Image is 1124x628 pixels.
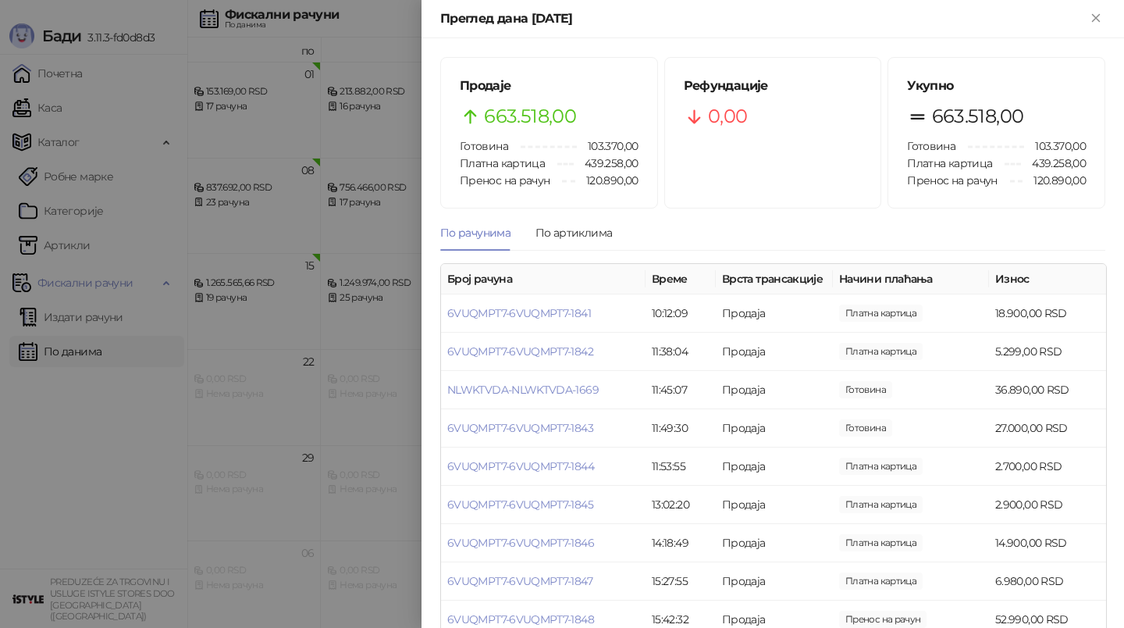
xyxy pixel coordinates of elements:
[716,448,833,486] td: Продаја
[989,486,1106,524] td: 2.900,00 RSD
[440,9,1087,28] div: Преглед дана [DATE]
[716,562,833,601] td: Продаја
[907,156,992,170] span: Платна картица
[839,534,923,551] span: 14.900,00
[460,139,508,153] span: Готовина
[447,306,591,320] a: 6VUQMPT7-6VUQMPT7-1841
[716,333,833,371] td: Продаја
[932,102,1024,131] span: 663.518,00
[447,421,593,435] a: 6VUQMPT7-6VUQMPT7-1843
[708,102,747,131] span: 0,00
[839,381,892,398] span: 36.890,00
[1021,155,1086,172] span: 439.258,00
[989,333,1106,371] td: 5.299,00 RSD
[646,524,716,562] td: 14:18:49
[574,155,638,172] span: 439.258,00
[907,77,1086,95] h5: Укупно
[1023,172,1086,189] span: 120.890,00
[839,611,927,628] span: 52.990,00
[839,343,923,360] span: 5.299,00
[646,409,716,448] td: 11:49:30
[646,486,716,524] td: 13:02:20
[447,612,594,626] a: 6VUQMPT7-6VUQMPT7-1848
[989,371,1106,409] td: 36.890,00 RSD
[460,173,550,187] span: Пренос на рачун
[646,448,716,486] td: 11:53:55
[646,264,716,294] th: Време
[989,409,1106,448] td: 27.000,00 RSD
[839,573,923,590] span: 6.980,00
[989,448,1106,486] td: 2.700,00 RSD
[907,173,997,187] span: Пренос на рачун
[684,77,863,95] h5: Рефундације
[716,294,833,333] td: Продаја
[646,371,716,409] td: 11:45:07
[989,264,1106,294] th: Износ
[989,524,1106,562] td: 14.900,00 RSD
[839,496,923,513] span: 2.900,00
[989,562,1106,601] td: 6.980,00 RSD
[447,536,594,550] a: 6VUQMPT7-6VUQMPT7-1846
[839,458,923,475] span: 2.700,00
[577,137,638,155] span: 103.370,00
[575,172,638,189] span: 120.890,00
[1087,9,1105,28] button: Close
[716,371,833,409] td: Продаја
[646,294,716,333] td: 10:12:09
[535,224,612,241] div: По артиклима
[833,264,989,294] th: Начини плаћања
[716,409,833,448] td: Продаја
[646,333,716,371] td: 11:38:04
[460,156,545,170] span: Платна картица
[440,224,510,241] div: По рачунима
[484,102,576,131] span: 663.518,00
[907,139,955,153] span: Готовина
[716,264,833,294] th: Врста трансакције
[839,305,923,322] span: 18.900,00
[989,294,1106,333] td: 18.900,00 RSD
[839,419,892,437] span: 27.000,00
[716,486,833,524] td: Продаја
[447,574,592,588] a: 6VUQMPT7-6VUQMPT7-1847
[460,77,638,95] h5: Продаје
[716,524,833,562] td: Продаја
[447,459,594,473] a: 6VUQMPT7-6VUQMPT7-1844
[447,498,593,512] a: 6VUQMPT7-6VUQMPT7-1845
[441,264,646,294] th: Број рачуна
[646,562,716,601] td: 15:27:55
[1024,137,1086,155] span: 103.370,00
[447,344,593,359] a: 6VUQMPT7-6VUQMPT7-1842
[447,383,599,397] a: NLWKTVDA-NLWKTVDA-1669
